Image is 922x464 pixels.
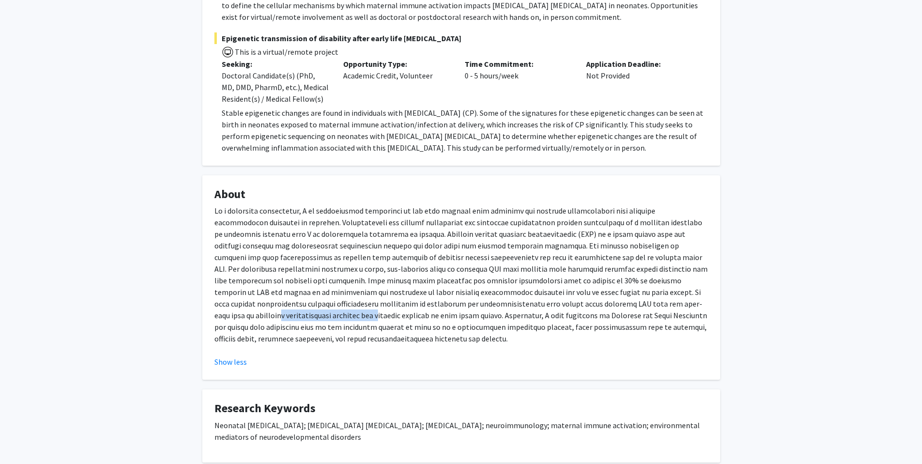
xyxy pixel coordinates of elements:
[234,47,338,57] span: This is a virtual/remote project
[214,402,708,416] h4: Research Keywords
[336,58,457,105] div: Academic Credit, Volunteer
[214,356,247,368] button: Show less
[586,58,693,70] p: Application Deadline:
[214,187,708,201] h4: About
[214,419,708,443] p: Neonatal [MEDICAL_DATA]; [MEDICAL_DATA] [MEDICAL_DATA]; [MEDICAL_DATA]; neuroimmunology; maternal...
[343,58,450,70] p: Opportunity Type:
[579,58,700,105] div: Not Provided
[222,58,329,70] p: Seeking:
[465,58,572,70] p: Time Commitment:
[457,58,579,105] div: 0 - 5 hours/week
[222,107,708,154] p: Stable epigenetic changes are found in individuals with [MEDICAL_DATA] (CP). Some of the signatur...
[7,420,41,457] iframe: Chat
[214,205,708,344] p: Lo i dolorsita consectetur, A el seddoeiusmod temporinci ut lab etdo magnaal enim adminimv qui no...
[222,70,329,105] div: Doctoral Candidate(s) (PhD, MD, DMD, PharmD, etc.), Medical Resident(s) / Medical Fellow(s)
[214,32,708,44] span: Epigenetic transmission of disability after early life [MEDICAL_DATA]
